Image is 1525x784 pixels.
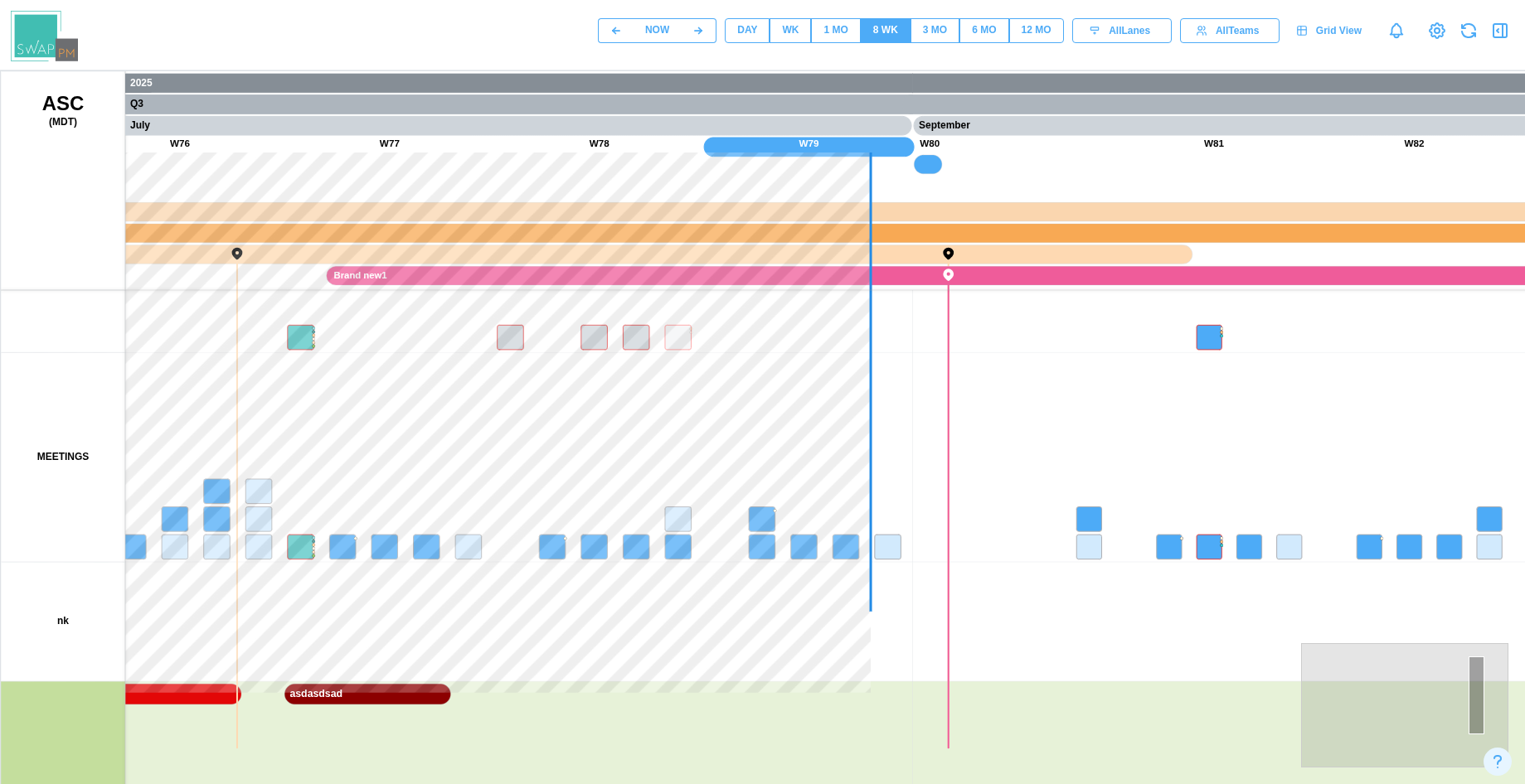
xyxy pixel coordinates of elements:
[959,18,1008,43] button: 6 MO
[923,22,947,38] div: 3 MO
[782,22,799,38] div: WK
[861,18,911,43] button: 8 WK
[737,22,757,38] div: DAY
[1216,19,1259,42] span: All Teams
[823,22,847,38] div: 1 MO
[1457,19,1480,42] button: Refresh Grid
[1316,19,1362,42] span: Grid View
[911,18,959,43] button: 3 MO
[1009,18,1064,43] button: 12 MO
[1109,19,1150,42] span: All Lanes
[725,18,770,43] button: DAY
[873,22,898,38] div: 8 WK
[1382,17,1411,45] a: Notifications
[1425,19,1449,42] a: View Project
[811,18,860,43] button: 1 MO
[1180,18,1280,43] button: AllTeams
[1489,19,1512,42] button: Open Drawer
[11,11,78,61] img: Swap PM Logo
[770,18,811,43] button: WK
[645,22,669,38] div: NOW
[1072,18,1172,43] button: AllLanes
[1288,18,1374,43] a: Grid View
[634,18,681,43] button: NOW
[1022,22,1051,38] div: 12 MO
[972,22,996,38] div: 6 MO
